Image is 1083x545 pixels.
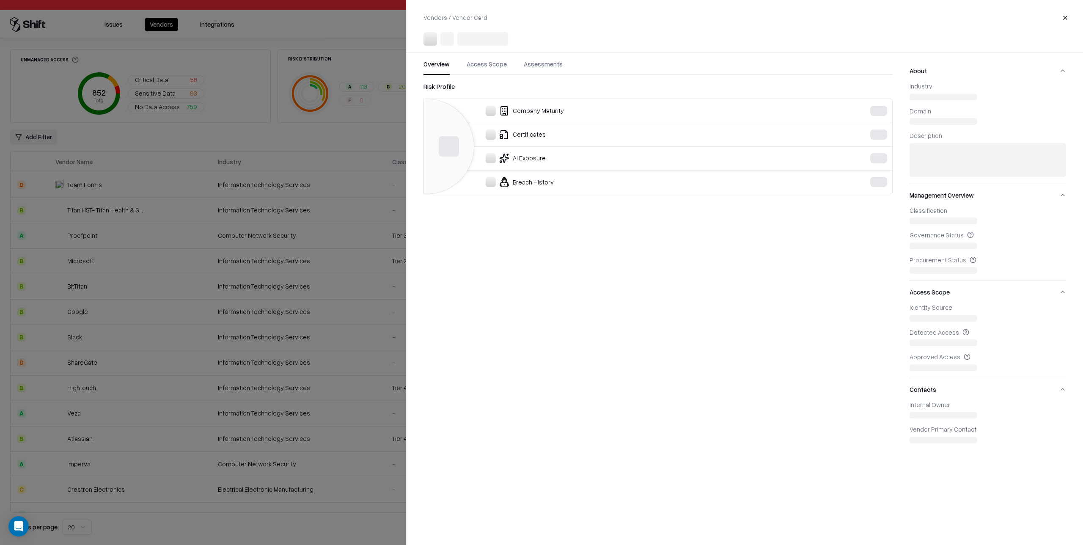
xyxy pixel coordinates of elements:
div: About [910,82,1066,183]
button: Contacts [910,378,1066,401]
button: Access Scope [910,281,1066,303]
div: Classification [910,206,1066,214]
div: AI Exposure [431,153,813,163]
div: Certificates [431,129,813,140]
div: Contacts [910,401,1066,450]
div: Detected Access [910,328,1066,336]
div: Vendor Primary Contact [910,425,1066,433]
div: Risk Profile [423,82,893,92]
div: Approved Access [910,353,1066,361]
button: Management Overview [910,184,1066,206]
div: Domain [910,107,1066,115]
div: Governance Status [910,231,1066,239]
div: Management Overview [910,206,1066,281]
p: Vendors / Vendor Card [423,13,487,22]
div: Procurement Status [910,256,1066,264]
button: Access Scope [467,60,507,75]
div: Industry [910,82,1066,90]
div: Access Scope [910,303,1066,377]
div: Internal Owner [910,401,1066,408]
div: Identity Source [910,303,1066,311]
div: Description [910,132,1066,139]
button: Assessments [524,60,563,75]
div: Company Maturity [431,106,813,116]
div: Breach History [431,177,813,187]
button: About [910,60,1066,82]
button: Overview [423,60,450,75]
